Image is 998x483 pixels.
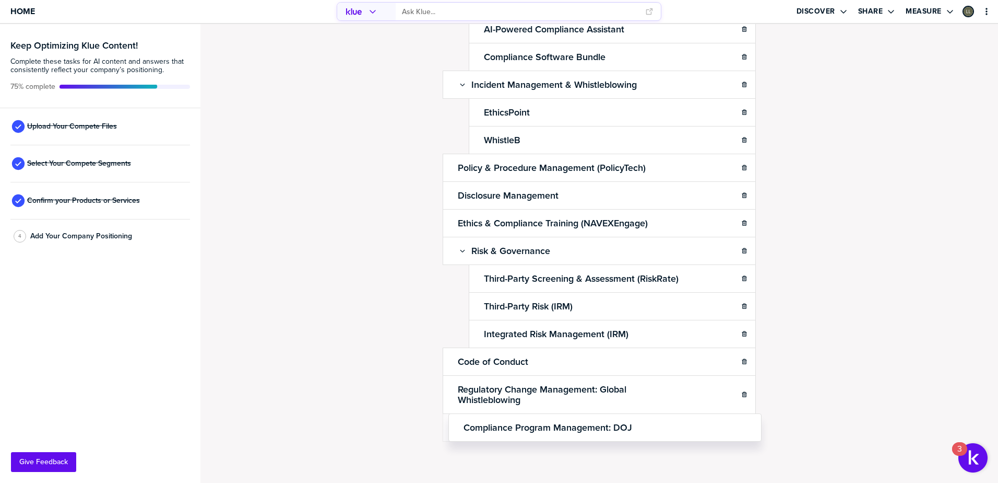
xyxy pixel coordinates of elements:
[18,232,21,240] span: 4
[11,452,76,472] button: Give Feedback
[958,443,988,473] button: Open Resource Center, 3 new notifications
[27,122,117,131] span: Upload Your Compete Files
[906,7,942,16] label: Measure
[30,232,132,240] span: Add Your Company Positioning
[402,3,638,20] input: Ask Klue...
[27,159,131,168] span: Select Your Compete Segments
[10,83,55,91] span: Active
[858,7,883,16] label: Share
[10,7,35,16] span: Home
[27,197,140,205] span: Confirm your Products or Services
[797,7,835,16] label: Discover
[964,7,973,16] img: 57d6dcb9b6d4b3943da97fe41573ba18-sml.png
[961,5,975,18] a: Edit Profile
[10,41,190,50] h3: Keep Optimizing Klue Content!
[957,449,962,463] div: 3
[963,6,974,17] div: Lindsay Lawler
[10,57,190,74] span: Complete these tasks for AI content and answers that consistently reflect your company’s position...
